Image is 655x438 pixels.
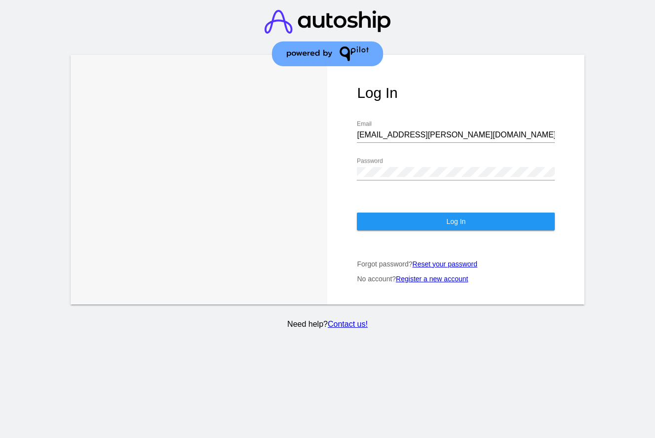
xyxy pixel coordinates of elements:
[357,85,555,101] h1: Log In
[69,320,586,329] p: Need help?
[328,320,368,328] a: Contact us!
[413,260,478,268] a: Reset your password
[357,213,555,230] button: Log In
[357,275,555,283] p: No account?
[396,275,468,283] a: Register a new account
[357,260,555,268] p: Forgot password?
[357,131,555,139] input: Email
[446,218,465,225] span: Log In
